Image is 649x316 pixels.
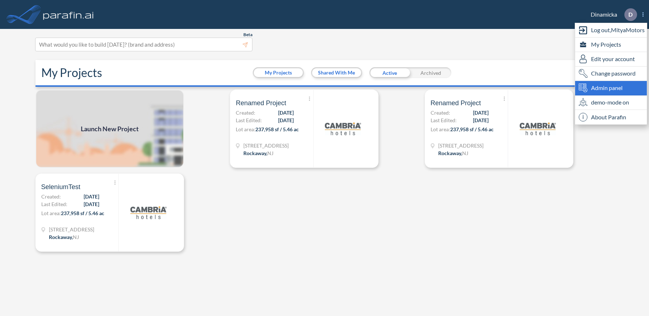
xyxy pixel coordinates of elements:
[628,11,633,18] p: D
[580,8,644,21] div: Dinamicka
[41,193,61,200] span: Created:
[575,38,647,52] div: My Projects
[278,116,294,124] span: [DATE]
[243,149,273,157] div: Rockaway, NJ
[575,95,647,110] div: demo-mode on
[255,126,299,132] span: 237,958 sf / 5.46 ac
[438,142,483,149] span: 321 Mt Hope Ave
[236,109,255,116] span: Created:
[49,234,73,240] span: Rockaway ,
[591,26,645,34] span: Log out, MityaMotors
[591,113,626,121] span: About Parafin
[431,126,450,132] span: Lot area:
[243,150,267,156] span: Rockaway ,
[520,111,556,147] img: logo
[236,126,255,132] span: Lot area:
[243,32,252,38] span: Beta
[431,109,450,116] span: Created:
[236,99,286,107] span: Renamed Project
[35,90,184,168] a: Launch New Project
[575,52,647,67] div: Edit user
[462,150,468,156] span: NJ
[369,67,410,78] div: Active
[41,66,102,80] h2: My Projects
[73,234,79,240] span: NJ
[438,149,468,157] div: Rockaway, NJ
[575,23,647,38] div: Log out
[61,210,104,216] span: 237,958 sf / 5.46 ac
[278,109,294,116] span: [DATE]
[591,98,629,107] span: demo-mode on
[431,116,457,124] span: Last Edited:
[130,195,167,231] img: logo
[575,110,647,124] div: About Parafin
[438,150,462,156] span: Rockaway ,
[42,7,95,22] img: logo
[591,40,621,49] span: My Projects
[312,68,361,77] button: Shared With Me
[325,111,361,147] img: logo
[41,210,61,216] span: Lot area:
[450,126,494,132] span: 237,958 sf / 5.46 ac
[35,90,184,168] img: add
[591,55,635,63] span: Edit your account
[243,142,289,149] span: 321 Mt Hope Ave
[575,81,647,95] div: Admin panel
[254,68,303,77] button: My Projects
[49,233,79,241] div: Rockaway, NJ
[267,150,273,156] span: NJ
[575,67,647,81] div: Change password
[579,113,587,121] span: i
[473,116,489,124] span: [DATE]
[591,84,623,92] span: Admin panel
[84,200,99,208] span: [DATE]
[41,183,80,191] span: SeleniumTest
[81,124,139,134] span: Launch New Project
[84,193,99,200] span: [DATE]
[473,109,489,116] span: [DATE]
[431,99,481,107] span: Renamed Project
[236,116,262,124] span: Last Edited:
[591,69,636,78] span: Change password
[49,226,94,233] span: 321 Mt Hope Ave
[410,67,451,78] div: Archived
[41,200,67,208] span: Last Edited:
